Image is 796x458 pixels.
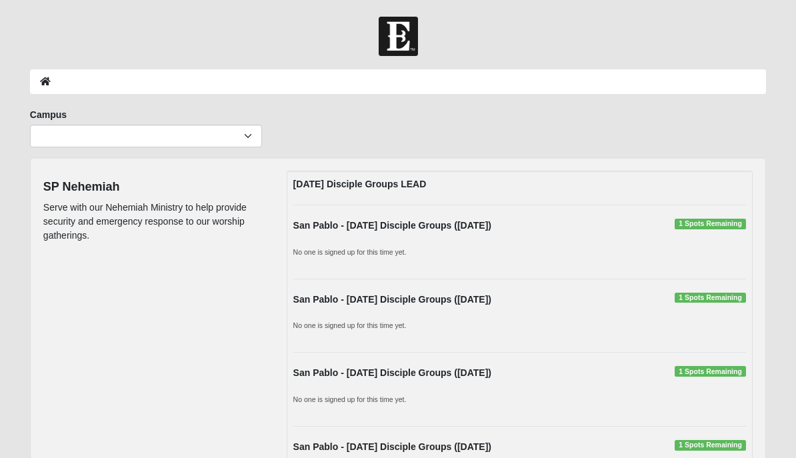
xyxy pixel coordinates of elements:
label: Campus [30,108,67,121]
strong: San Pablo - [DATE] Disciple Groups ([DATE]) [293,367,491,378]
span: 1 Spots Remaining [675,293,746,303]
img: Church of Eleven22 Logo [379,17,418,56]
small: No one is signed up for this time yet. [293,248,407,256]
strong: San Pablo - [DATE] Disciple Groups ([DATE]) [293,441,491,452]
small: No one is signed up for this time yet. [293,395,407,403]
span: 1 Spots Remaining [675,366,746,377]
p: Serve with our Nehemiah Ministry to help provide security and emergency response to our worship g... [43,201,267,243]
h4: SP Nehemiah [43,180,267,195]
span: 1 Spots Remaining [675,440,746,451]
strong: [DATE] Disciple Groups LEAD [293,179,427,189]
span: 1 Spots Remaining [675,219,746,229]
strong: San Pablo - [DATE] Disciple Groups ([DATE]) [293,220,491,231]
small: No one is signed up for this time yet. [293,321,407,329]
strong: San Pablo - [DATE] Disciple Groups ([DATE]) [293,294,491,305]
